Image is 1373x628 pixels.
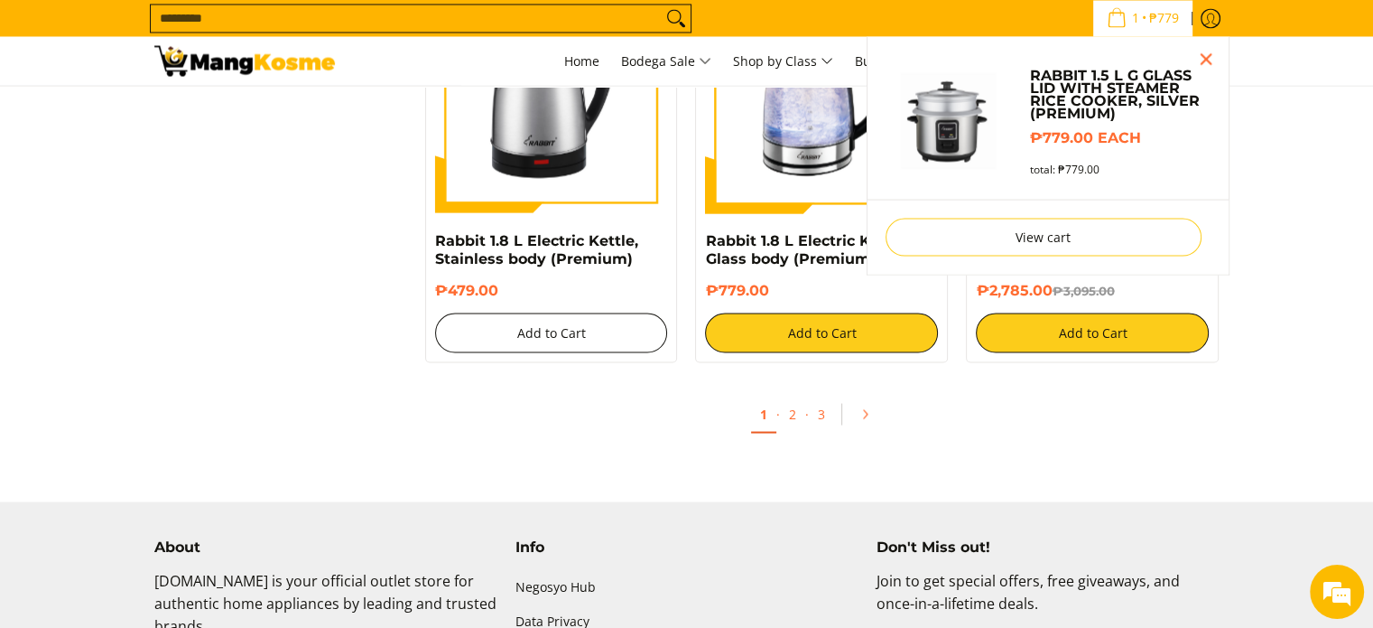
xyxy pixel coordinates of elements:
h4: About [154,538,497,556]
a: View cart [886,218,1201,256]
del: ₱3,095.00 [1052,283,1114,297]
a: Rabbit 1.8 L Electric Kettle, Glass body (Premium) [705,231,908,267]
button: Search [662,5,691,32]
a: 2 [780,396,805,431]
a: 3 [809,396,834,431]
nav: Main Menu [353,36,1220,85]
a: Bodega Sale [612,36,720,85]
span: • [1101,8,1184,28]
a: Shop by Class [724,36,842,85]
span: Bodega Sale [621,50,711,72]
ul: Pagination [416,389,1229,447]
h6: ₱2,785.00 [976,281,1209,299]
button: Add to Cart [976,313,1209,352]
span: · [805,405,809,422]
a: Rabbit 1.5 L G Glass Lid with Steamer Rice Cooker, Silver (Premium) [1029,69,1210,119]
span: We're online! [105,195,249,378]
span: · [776,405,780,422]
span: Home [564,52,599,69]
textarea: Type your message and hit 'Enter' [9,428,344,492]
span: 1 [1129,12,1142,24]
h4: Info [515,538,858,556]
h6: ₱779.00 [705,281,938,299]
img: Small Appliances l Mang Kosme: Home Appliances Warehouse Sale [154,45,335,76]
ul: Sub Menu [867,36,1229,275]
a: Home [555,36,608,85]
h6: ₱779.00 each [1029,128,1210,146]
button: Add to Cart [705,313,938,352]
img: https://mangkosme.com/products/rabbit-1-5-l-g-glass-lid-with-steamer-rice-cooker-silver-class-a [886,54,1012,181]
button: Add to Cart [435,313,668,352]
span: ₱779 [1146,12,1182,24]
span: Bulk Center [855,52,925,69]
span: Shop by Class [733,50,833,72]
div: Minimize live chat window [296,9,339,52]
h4: Don't Miss out! [876,538,1219,556]
a: 1 [751,396,776,433]
a: Negosyo Hub [515,569,858,604]
a: Rabbit 1.8 L Electric Kettle, Stainless body (Premium) [435,231,638,267]
h6: ₱479.00 [435,281,668,299]
a: Bulk Center [846,36,934,85]
div: Chat with us now [94,101,303,125]
span: total: ₱779.00 [1029,162,1099,175]
button: Close pop up [1192,45,1220,72]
